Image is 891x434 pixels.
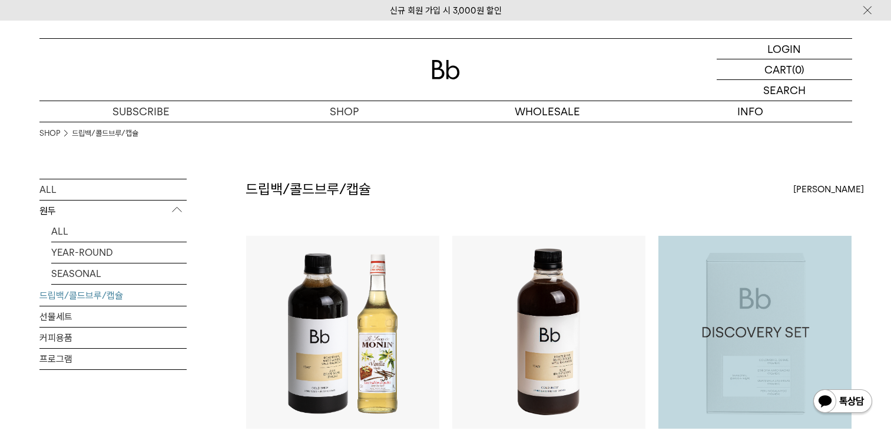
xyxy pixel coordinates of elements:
[717,59,852,80] a: CART (0)
[792,59,804,79] p: (0)
[39,128,60,139] a: SHOP
[763,80,806,101] p: SEARCH
[764,59,792,79] p: CART
[39,349,187,369] a: 프로그램
[243,101,446,122] a: SHOP
[51,263,187,284] a: SEASONAL
[432,60,460,79] img: 로고
[39,201,187,222] p: 원두
[39,285,187,306] a: 드립백/콜드브루/캡슐
[39,328,187,348] a: 커피용품
[452,236,645,429] img: 토스트 콜드브루 500ml
[246,236,439,429] img: 토스트 콜드브루 x 바닐라 시럽 세트
[658,236,852,429] img: 1000001174_add2_035.jpg
[39,179,187,200] a: ALL
[658,236,852,429] a: 드립백 디스커버리 세트
[39,101,243,122] a: SUBSCRIBE
[72,128,138,139] a: 드립백/콜드브루/캡슐
[390,5,502,16] a: 신규 회원 가입 시 3,000원 할인
[39,306,187,327] a: 선물세트
[767,39,801,59] p: LOGIN
[717,39,852,59] a: LOGIN
[812,388,873,416] img: 카카오톡 채널 1:1 채팅 버튼
[649,101,852,122] p: INFO
[246,179,371,199] h2: 드립백/콜드브루/캡슐
[51,221,187,242] a: ALL
[793,182,864,196] span: [PERSON_NAME]
[51,242,187,263] a: YEAR-ROUND
[446,101,649,122] p: WHOLESALE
